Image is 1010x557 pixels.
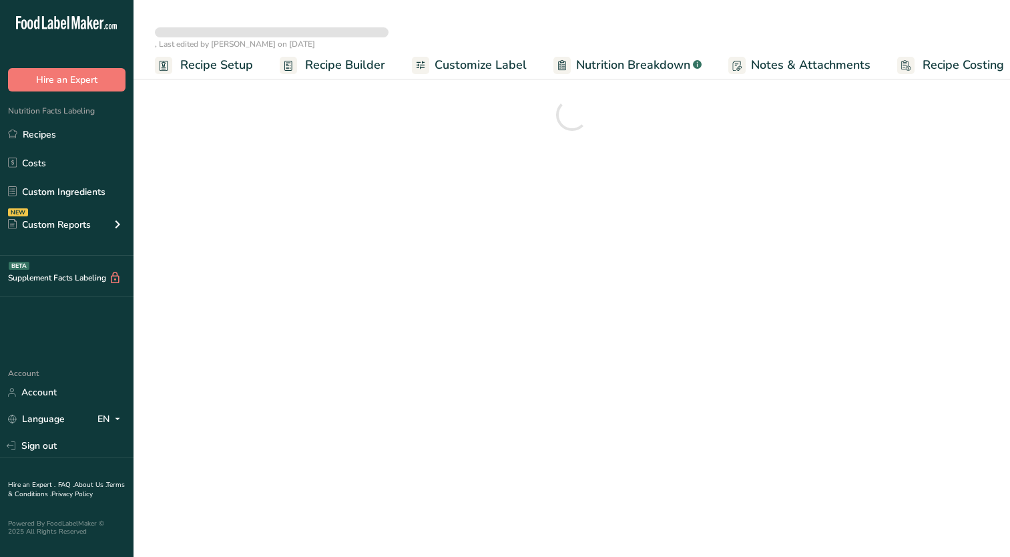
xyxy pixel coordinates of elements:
a: FAQ . [58,480,74,490]
a: Notes & Attachments [728,50,870,80]
a: About Us . [74,480,106,490]
a: Privacy Policy [51,490,93,499]
span: , Last edited by [PERSON_NAME] on [DATE] [155,39,315,49]
a: Nutrition Breakdown [553,50,702,80]
span: Nutrition Breakdown [576,56,690,74]
button: Hire an Expert [8,68,125,91]
div: BETA [9,262,29,270]
div: EN [97,411,125,427]
span: Recipe Setup [180,56,253,74]
a: Terms & Conditions . [8,480,125,499]
a: Hire an Expert . [8,480,55,490]
a: Recipe Setup [155,50,253,80]
div: Custom Reports [8,218,91,232]
span: Recipe Builder [305,56,385,74]
a: Recipe Costing [897,50,1004,80]
a: Customize Label [412,50,527,80]
div: NEW [8,208,28,216]
span: Recipe Costing [923,56,1004,74]
span: Customize Label [435,56,527,74]
a: Language [8,407,65,431]
span: Notes & Attachments [751,56,870,74]
div: Powered By FoodLabelMaker © 2025 All Rights Reserved [8,520,125,536]
a: Recipe Builder [280,50,385,80]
